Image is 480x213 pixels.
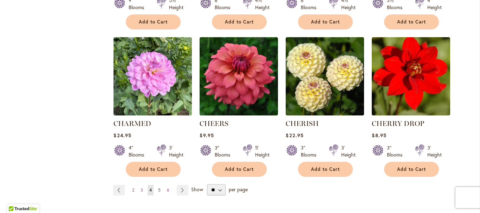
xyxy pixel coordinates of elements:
a: CHEERS [200,119,228,128]
a: CHARMED [113,110,192,117]
a: 6 [165,185,171,195]
span: per page [229,186,248,193]
a: CHERISH [286,110,364,117]
button: Add to Cart [298,162,353,177]
span: 6 [167,187,169,193]
a: CHERISH [286,119,319,128]
button: Add to Cart [298,14,353,29]
button: Add to Cart [126,14,181,29]
span: 4 [149,187,152,193]
span: $24.95 [113,132,131,139]
span: Add to Cart [397,166,426,172]
iframe: Launch Accessibility Center [5,188,25,208]
div: 3" Blooms [301,144,320,158]
div: 3' Height [169,144,183,158]
button: Add to Cart [384,14,439,29]
div: 3" Blooms [387,144,407,158]
a: CHERRY DROP [372,110,450,117]
div: 3" Blooms [215,144,234,158]
a: CHEERS [200,110,278,117]
span: Add to Cart [225,19,254,25]
span: Show [191,186,203,193]
img: CHERRY DROP [372,37,450,115]
button: Add to Cart [212,14,267,29]
button: Add to Cart [384,162,439,177]
span: Add to Cart [397,19,426,25]
div: 3' Height [341,144,356,158]
span: $9.95 [200,132,214,139]
a: 5 [156,185,162,195]
span: $22.95 [286,132,303,139]
a: 2 [130,185,136,195]
span: 2 [132,187,134,193]
span: Add to Cart [139,19,168,25]
span: 3 [141,187,143,193]
div: 3' Height [427,144,442,158]
a: CHERRY DROP [372,119,424,128]
a: 3 [139,185,145,195]
span: 5 [158,187,161,193]
img: CHARMED [113,37,192,115]
span: Add to Cart [139,166,168,172]
span: Add to Cart [225,166,254,172]
span: Add to Cart [311,166,340,172]
img: CHERISH [286,37,364,115]
button: Add to Cart [126,162,181,177]
button: Add to Cart [212,162,267,177]
span: $8.95 [372,132,386,139]
span: Add to Cart [311,19,340,25]
img: CHEERS [200,37,278,115]
div: 4" Blooms [129,144,148,158]
div: 5' Height [255,144,270,158]
a: CHARMED [113,119,151,128]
